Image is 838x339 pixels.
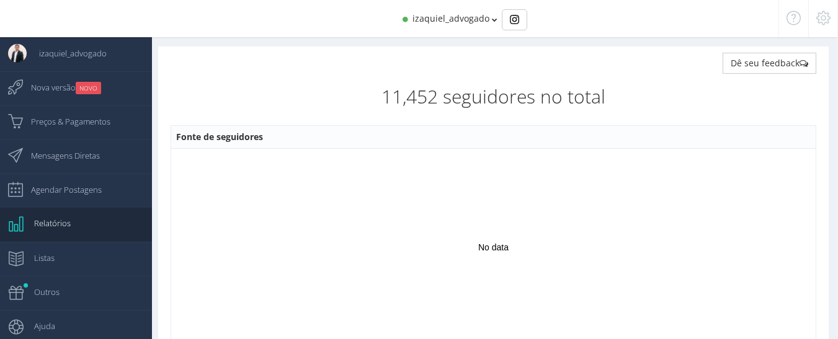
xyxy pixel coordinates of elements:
[743,302,826,333] iframe: Abre um widget para que você possa encontrar mais informações
[510,15,519,24] img: Instagram_simple_icon.svg
[171,86,816,107] h2: 11,452 seguidores no total
[478,242,509,252] text: No data
[412,12,489,24] span: izaquiel_advogado
[723,53,816,74] button: Dê seu feedback
[502,9,527,30] div: Basic example
[171,126,816,149] th: Fonte de seguidores
[19,106,110,137] span: Preços & Pagamentos
[22,208,71,239] span: Relatórios
[8,44,27,63] img: User Image
[19,174,102,205] span: Agendar Postagens
[19,140,100,171] span: Mensagens Diretas
[22,242,55,273] span: Listas
[19,72,101,103] span: Nova versão
[27,38,107,69] span: izaquiel_advogado
[76,82,101,94] small: NOVO
[22,276,60,307] span: Outros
